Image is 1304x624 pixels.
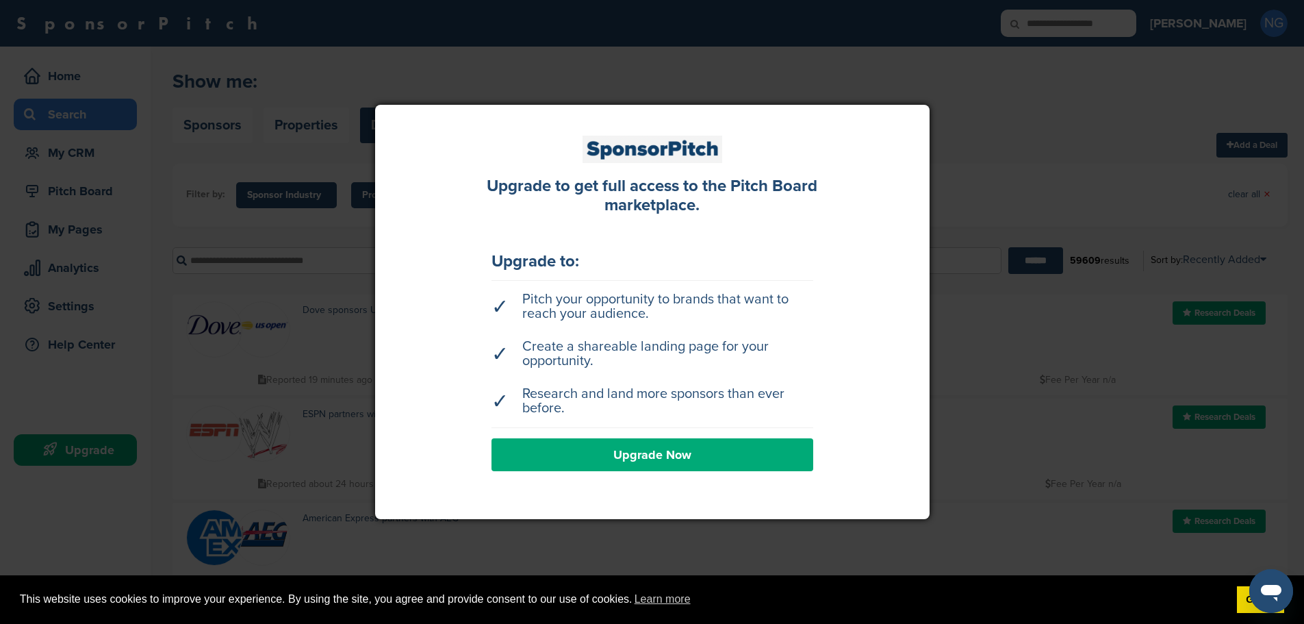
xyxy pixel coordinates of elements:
[491,380,813,423] li: Research and land more sponsors than ever before.
[491,333,813,375] li: Create a shareable landing page for your opportunity.
[491,253,813,270] div: Upgrade to:
[491,286,813,328] li: Pitch your opportunity to brands that want to reach your audience.
[1237,586,1284,614] a: dismiss cookie message
[491,395,509,409] span: ✓
[20,589,1226,610] span: This website uses cookies to improve your experience. By using the site, you agree and provide co...
[1249,569,1293,613] iframe: Button to launch messaging window
[491,300,509,314] span: ✓
[491,438,813,471] a: Upgrade Now
[491,347,509,362] span: ✓
[471,177,834,216] div: Upgrade to get full access to the Pitch Board marketplace.
[632,589,693,610] a: learn more about cookies
[917,96,938,116] a: Close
